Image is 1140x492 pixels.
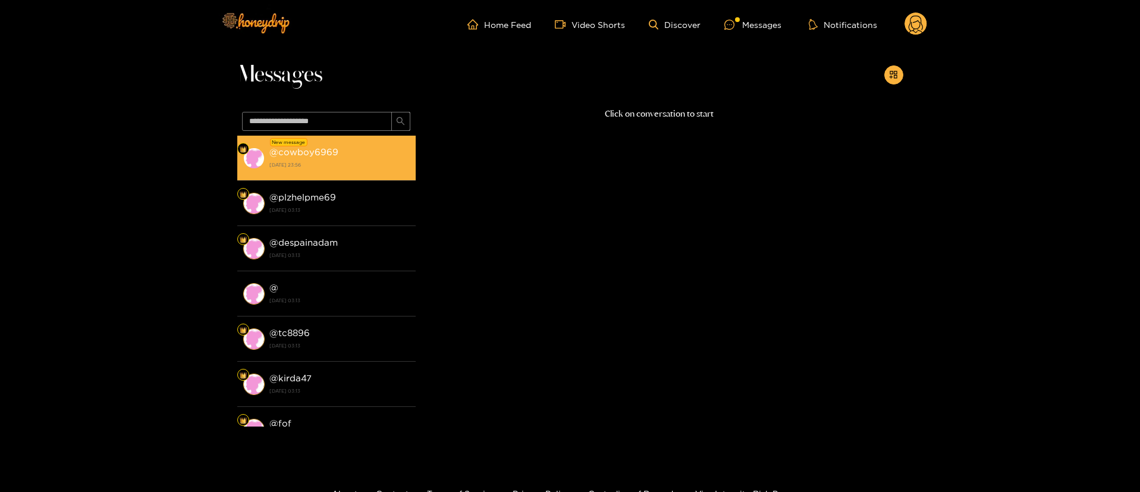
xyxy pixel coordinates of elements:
[269,295,410,306] strong: [DATE] 03:13
[269,147,338,157] strong: @ cowboy6969
[269,283,278,293] strong: @
[240,146,247,153] img: Fan Level
[237,61,322,89] span: Messages
[555,19,571,30] span: video-camera
[884,65,903,84] button: appstore-add
[269,250,410,261] strong: [DATE] 03:13
[269,373,312,383] strong: @ kirda47
[416,107,903,121] p: Click on conversation to start
[240,372,247,379] img: Fan Level
[243,283,265,305] img: conversation
[243,374,265,395] img: conversation
[269,418,291,428] strong: @ fof
[269,328,310,338] strong: @ tc8896
[555,19,625,30] a: Video Shorts
[467,19,484,30] span: home
[243,328,265,350] img: conversation
[240,236,247,243] img: Fan Level
[269,192,336,202] strong: @ plzhelpme69
[467,19,531,30] a: Home Feed
[649,20,701,30] a: Discover
[240,327,247,334] img: Fan Level
[396,117,405,127] span: search
[889,70,898,80] span: appstore-add
[269,159,410,170] strong: [DATE] 23:56
[805,18,881,30] button: Notifications
[270,138,307,146] div: New message
[269,205,410,215] strong: [DATE] 03:13
[240,417,247,424] img: Fan Level
[243,193,265,214] img: conversation
[724,18,781,32] div: Messages
[391,112,410,131] button: search
[243,238,265,259] img: conversation
[243,148,265,169] img: conversation
[240,191,247,198] img: Fan Level
[243,419,265,440] img: conversation
[269,386,410,396] strong: [DATE] 03:13
[269,237,338,247] strong: @ despainadam
[269,340,410,351] strong: [DATE] 03:13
